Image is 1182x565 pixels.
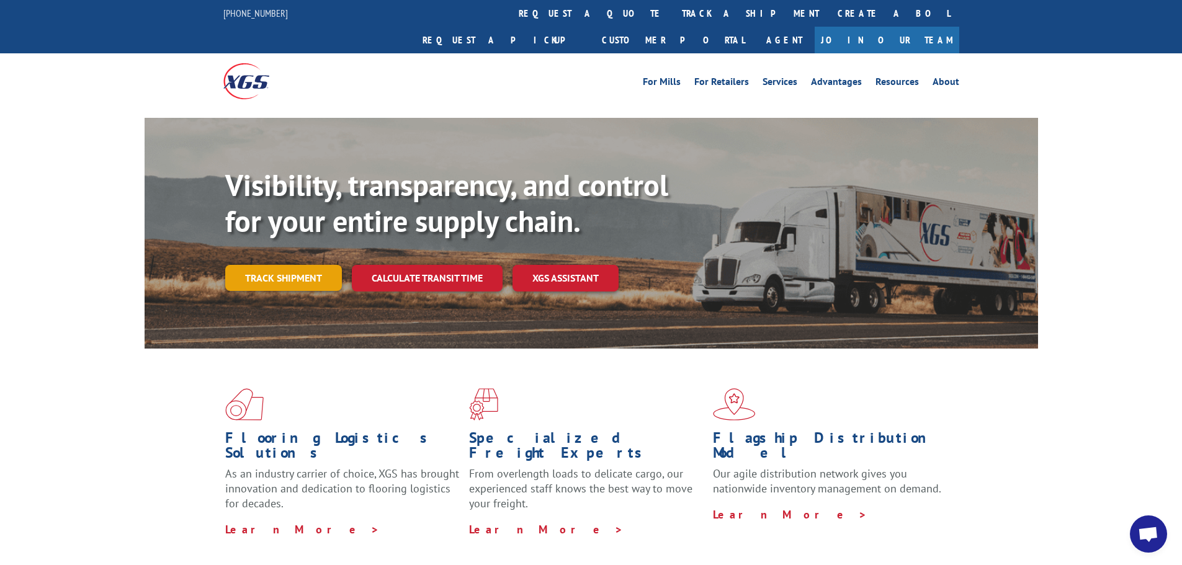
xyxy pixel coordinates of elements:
[754,27,815,53] a: Agent
[469,430,704,466] h1: Specialized Freight Experts
[713,466,941,496] span: Our agile distribution network gives you nationwide inventory management on demand.
[513,265,619,291] a: XGS ASSISTANT
[643,77,681,91] a: For Mills
[352,265,503,291] a: Calculate transit time
[225,265,342,291] a: Track shipment
[469,388,498,420] img: xgs-icon-focused-on-flooring-red
[225,388,264,420] img: xgs-icon-total-supply-chain-intelligence-red
[469,522,624,536] a: Learn More >
[815,27,959,53] a: Join Our Team
[225,522,380,536] a: Learn More >
[225,466,459,510] span: As an industry carrier of choice, XGS has brought innovation and dedication to flooring logistics...
[713,388,756,420] img: xgs-icon-flagship-distribution-model-red
[713,507,867,522] a: Learn More >
[225,166,668,240] b: Visibility, transparency, and control for your entire supply chain.
[811,77,862,91] a: Advantages
[1130,515,1167,553] div: Open chat
[469,466,704,522] p: From overlength loads to delicate cargo, our experienced staff knows the best way to move your fr...
[223,7,288,19] a: [PHONE_NUMBER]
[763,77,797,91] a: Services
[413,27,593,53] a: Request a pickup
[875,77,919,91] a: Resources
[225,430,460,466] h1: Flooring Logistics Solutions
[933,77,959,91] a: About
[593,27,754,53] a: Customer Portal
[713,430,947,466] h1: Flagship Distribution Model
[694,77,749,91] a: For Retailers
